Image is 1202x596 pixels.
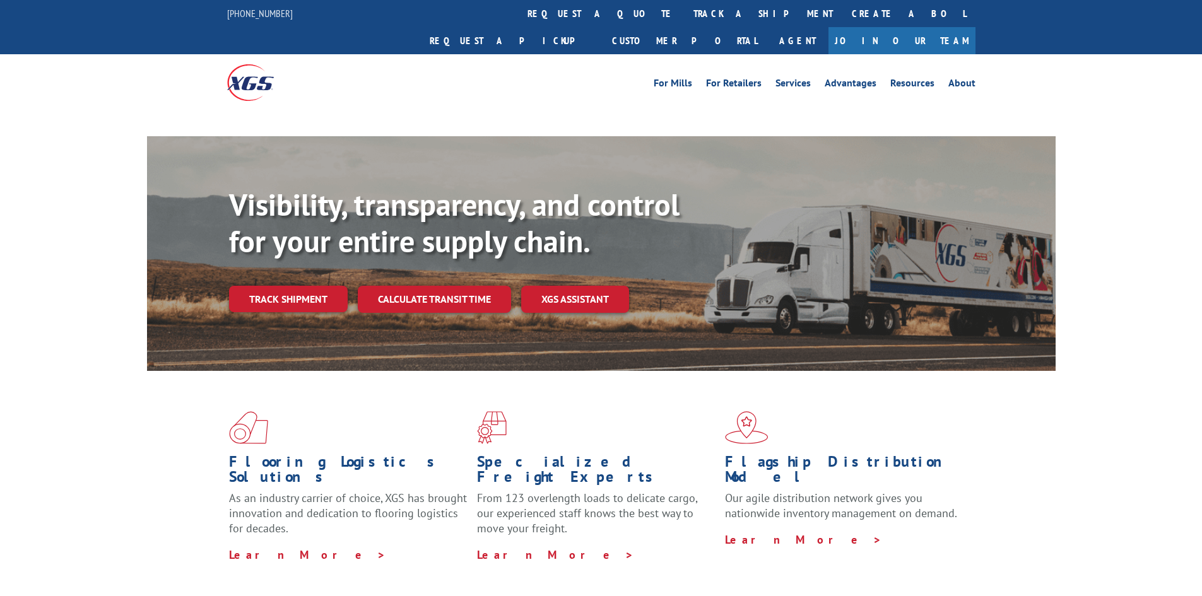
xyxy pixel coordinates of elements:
a: For Retailers [706,78,762,92]
a: About [948,78,975,92]
span: Our agile distribution network gives you nationwide inventory management on demand. [725,491,957,520]
img: xgs-icon-flagship-distribution-model-red [725,411,769,444]
b: Visibility, transparency, and control for your entire supply chain. [229,185,680,260]
img: xgs-icon-focused-on-flooring-red [477,411,507,444]
a: Calculate transit time [358,286,511,313]
a: Join Our Team [828,27,975,54]
p: From 123 overlength loads to delicate cargo, our experienced staff knows the best way to move you... [477,491,716,547]
a: Track shipment [229,286,348,312]
a: [PHONE_NUMBER] [227,7,293,20]
a: Resources [890,78,934,92]
a: For Mills [654,78,692,92]
a: Learn More > [477,547,634,562]
a: Advantages [825,78,876,92]
a: Request a pickup [420,27,603,54]
a: Learn More > [229,547,386,562]
h1: Flagship Distribution Model [725,454,963,491]
a: Services [775,78,811,92]
a: Learn More > [725,532,882,547]
a: Agent [767,27,828,54]
span: As an industry carrier of choice, XGS has brought innovation and dedication to flooring logistics... [229,491,467,535]
a: Customer Portal [603,27,767,54]
h1: Specialized Freight Experts [477,454,716,491]
img: xgs-icon-total-supply-chain-intelligence-red [229,411,268,444]
h1: Flooring Logistics Solutions [229,454,468,491]
a: XGS ASSISTANT [521,286,629,313]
